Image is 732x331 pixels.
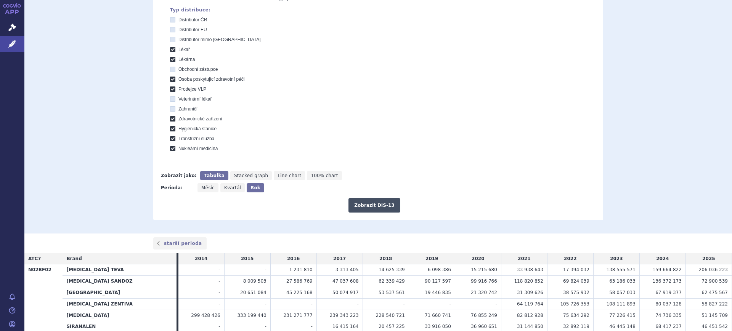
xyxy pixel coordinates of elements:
span: 20 457 225 [379,324,405,329]
span: 17 394 032 [563,267,589,272]
td: 2022 [547,253,593,264]
span: Zdravotnické zařízení [178,116,222,122]
span: - [218,324,220,329]
span: 50 074 917 [332,290,359,295]
span: 58 827 222 [701,301,728,307]
span: Tabulka [204,173,224,178]
span: 31 309 626 [517,290,543,295]
span: Line chart [278,173,301,178]
span: 62 475 567 [701,290,728,295]
td: 2020 [455,253,501,264]
span: 68 417 237 [655,324,682,329]
span: 51 145 709 [701,313,728,318]
span: - [218,267,220,272]
span: - [218,301,220,307]
span: Brand [66,256,82,261]
td: 2021 [501,253,547,264]
span: - [311,301,312,307]
th: [GEOGRAPHIC_DATA] [63,287,176,299]
button: Zobrazit DIS-13 [348,198,400,213]
span: 118 820 852 [514,278,543,284]
span: Stacked graph [234,173,268,178]
span: 33 916 050 [425,324,451,329]
div: Zobrazit jako: [161,171,196,180]
span: 64 119 764 [517,301,543,307]
td: 2015 [224,253,270,264]
span: 38 575 932 [563,290,589,295]
span: 45 225 168 [286,290,313,295]
span: 77 226 415 [609,313,636,318]
span: 76 855 249 [471,313,497,318]
span: 63 186 033 [609,278,636,284]
span: 69 824 039 [563,278,589,284]
span: 27 586 769 [286,278,313,284]
span: Distributor EU [178,27,207,32]
span: 228 540 721 [376,313,405,318]
td: 2019 [409,253,455,264]
td: 2018 [363,253,409,264]
span: 105 726 353 [560,301,589,307]
div: Typ distribuce: [170,7,596,13]
span: 6 098 386 [428,267,451,272]
span: ATC7 [28,256,41,261]
span: 108 111 893 [607,301,636,307]
span: Hygienická stanice [178,126,217,131]
span: 72 900 539 [701,278,728,284]
span: 136 372 173 [653,278,682,284]
td: 2025 [685,253,732,264]
span: Zahraničí [178,106,197,112]
span: 36 960 651 [471,324,497,329]
th: [MEDICAL_DATA] TEVA [63,264,176,276]
span: Rok [250,185,260,190]
td: 2023 [593,253,639,264]
td: 2014 [178,253,224,264]
span: 90 127 597 [425,278,451,284]
span: 20 651 084 [240,290,266,295]
span: 67 919 377 [655,290,682,295]
span: 159 664 822 [653,267,682,272]
span: 31 144 850 [517,324,543,329]
span: 239 343 223 [329,313,358,318]
div: Perioda: [161,183,194,192]
span: - [265,267,266,272]
span: - [311,324,312,329]
td: 2024 [639,253,685,264]
span: 15 215 680 [471,267,497,272]
a: starší perioda [153,237,207,249]
span: Lékař [178,47,190,52]
th: [MEDICAL_DATA] ZENTIVA [63,298,176,310]
span: Distributor ČR [178,17,207,22]
span: Veterinární lékař [178,96,212,102]
span: 19 446 835 [425,290,451,295]
span: 46 445 148 [609,324,636,329]
span: 14 625 339 [379,267,405,272]
span: Kvartál [224,185,241,190]
th: [MEDICAL_DATA] SANDOZ [63,276,176,287]
span: 16 415 164 [332,324,359,329]
span: 80 037 128 [655,301,682,307]
span: Obchodní zástupce [178,67,218,72]
th: [MEDICAL_DATA] [63,310,176,321]
span: 1 231 810 [289,267,313,272]
span: - [218,290,220,295]
span: - [265,301,266,307]
span: - [265,324,266,329]
span: 100% chart [311,173,338,178]
span: 53 537 561 [379,290,405,295]
span: Distributor mimo [GEOGRAPHIC_DATA] [178,37,261,42]
span: - [403,301,405,307]
span: 231 271 777 [283,313,312,318]
span: 71 660 741 [425,313,451,318]
td: 2016 [270,253,316,264]
span: Nukleární medicína [178,146,218,151]
span: 138 555 571 [607,267,636,272]
span: 32 892 119 [563,324,589,329]
span: 33 938 643 [517,267,543,272]
span: 75 634 292 [563,313,589,318]
span: 99 916 766 [471,278,497,284]
span: - [449,301,451,307]
span: 21 320 742 [471,290,497,295]
span: 299 428 426 [191,313,220,318]
span: - [218,278,220,284]
span: 206 036 223 [699,267,728,272]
